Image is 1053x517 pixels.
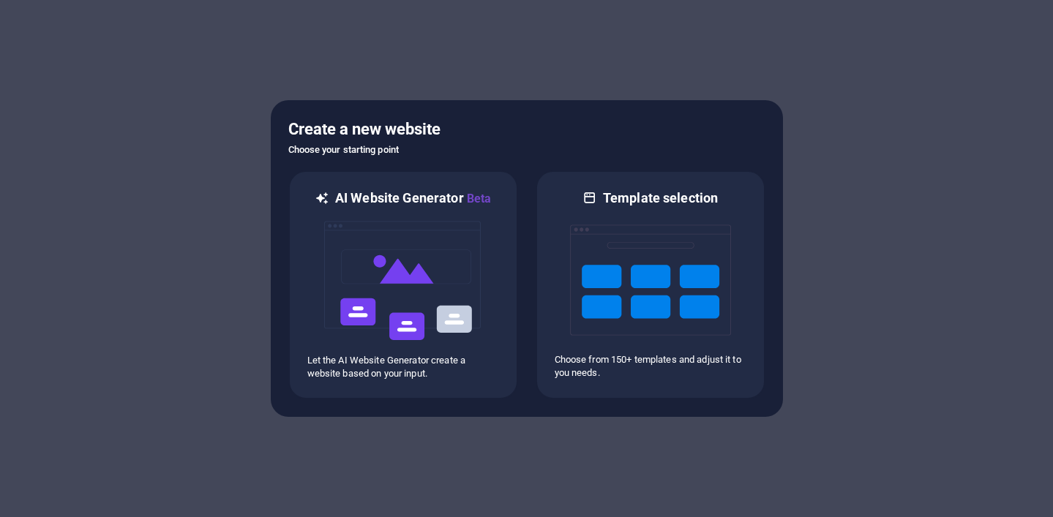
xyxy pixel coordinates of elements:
[323,208,484,354] img: ai
[335,189,491,208] h6: AI Website Generator
[288,141,765,159] h6: Choose your starting point
[603,189,718,207] h6: Template selection
[288,118,765,141] h5: Create a new website
[555,353,746,380] p: Choose from 150+ templates and adjust it to you needs.
[536,170,765,399] div: Template selectionChoose from 150+ templates and adjust it to you needs.
[307,354,499,380] p: Let the AI Website Generator create a website based on your input.
[288,170,518,399] div: AI Website GeneratorBetaaiLet the AI Website Generator create a website based on your input.
[464,192,492,205] span: Beta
